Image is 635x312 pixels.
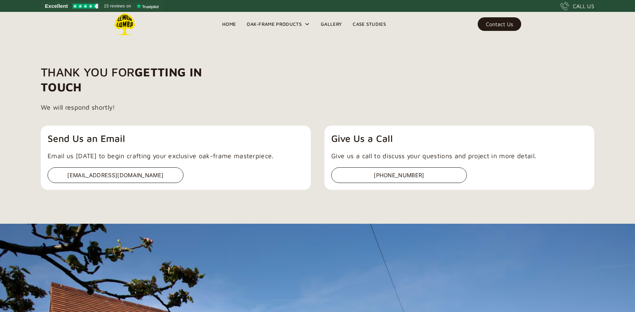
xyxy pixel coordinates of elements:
[331,151,588,161] p: Give us a call to discuss your questions and project in more detail.
[331,132,588,145] h4: Give Us a Call
[41,103,115,112] p: We will respond shortly!
[247,20,302,28] div: Oak-Frame Products
[331,167,467,183] div: [PHONE_NUMBER]
[241,12,315,36] div: Oak-Frame Products
[48,167,304,183] a: [EMAIL_ADDRESS][DOMAIN_NAME]
[41,1,163,11] a: See Lemon Lumba reviews on Trustpilot
[561,2,594,10] a: CALL US
[573,2,594,10] div: CALL US
[217,19,241,29] a: Home
[478,17,521,31] a: Contact Us
[347,19,391,29] a: Case Studies
[315,19,347,29] a: Gallery
[48,132,304,145] h4: Send Us an Email
[73,4,98,8] img: Trustpilot 4.5 stars
[486,22,513,26] div: Contact Us
[136,3,159,9] img: Trustpilot logo
[48,151,304,161] p: Email us [DATE] to begin crafting your exclusive oak-frame masterpiece.
[104,2,131,10] span: 15 reviews on
[45,2,68,10] span: Excellent
[41,65,226,94] h1: Thank you for
[331,167,588,183] a: [PHONE_NUMBER]
[48,167,183,183] div: [EMAIL_ADDRESS][DOMAIN_NAME]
